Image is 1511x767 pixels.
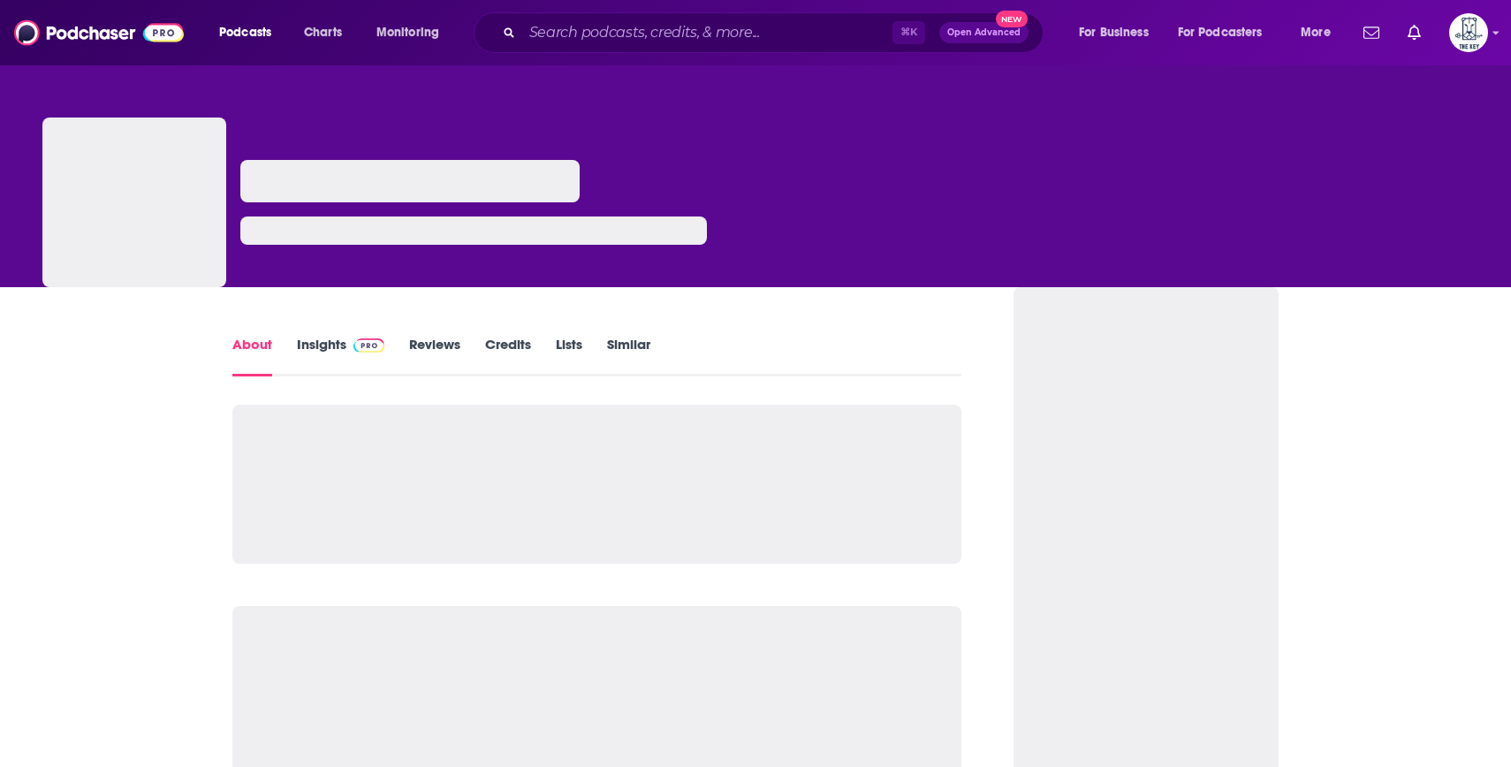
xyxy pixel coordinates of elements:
[1449,13,1488,52] span: Logged in as TheKeyPR
[1356,18,1386,48] a: Show notifications dropdown
[364,19,462,47] button: open menu
[485,336,531,376] a: Credits
[1401,18,1428,48] a: Show notifications dropdown
[939,22,1029,43] button: Open AdvancedNew
[1449,13,1488,52] button: Show profile menu
[232,336,272,376] a: About
[207,19,294,47] button: open menu
[892,21,925,44] span: ⌘ K
[1288,19,1353,47] button: open menu
[1166,19,1288,47] button: open menu
[1301,20,1331,45] span: More
[219,20,271,45] span: Podcasts
[297,336,384,376] a: InsightsPodchaser Pro
[1079,20,1149,45] span: For Business
[14,16,184,49] img: Podchaser - Follow, Share and Rate Podcasts
[996,11,1028,27] span: New
[522,19,892,47] input: Search podcasts, credits, & more...
[353,338,384,353] img: Podchaser Pro
[1449,13,1488,52] img: User Profile
[556,336,582,376] a: Lists
[376,20,439,45] span: Monitoring
[1067,19,1171,47] button: open menu
[292,19,353,47] a: Charts
[1178,20,1263,45] span: For Podcasters
[304,20,342,45] span: Charts
[607,336,650,376] a: Similar
[490,12,1060,53] div: Search podcasts, credits, & more...
[947,28,1021,37] span: Open Advanced
[409,336,460,376] a: Reviews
